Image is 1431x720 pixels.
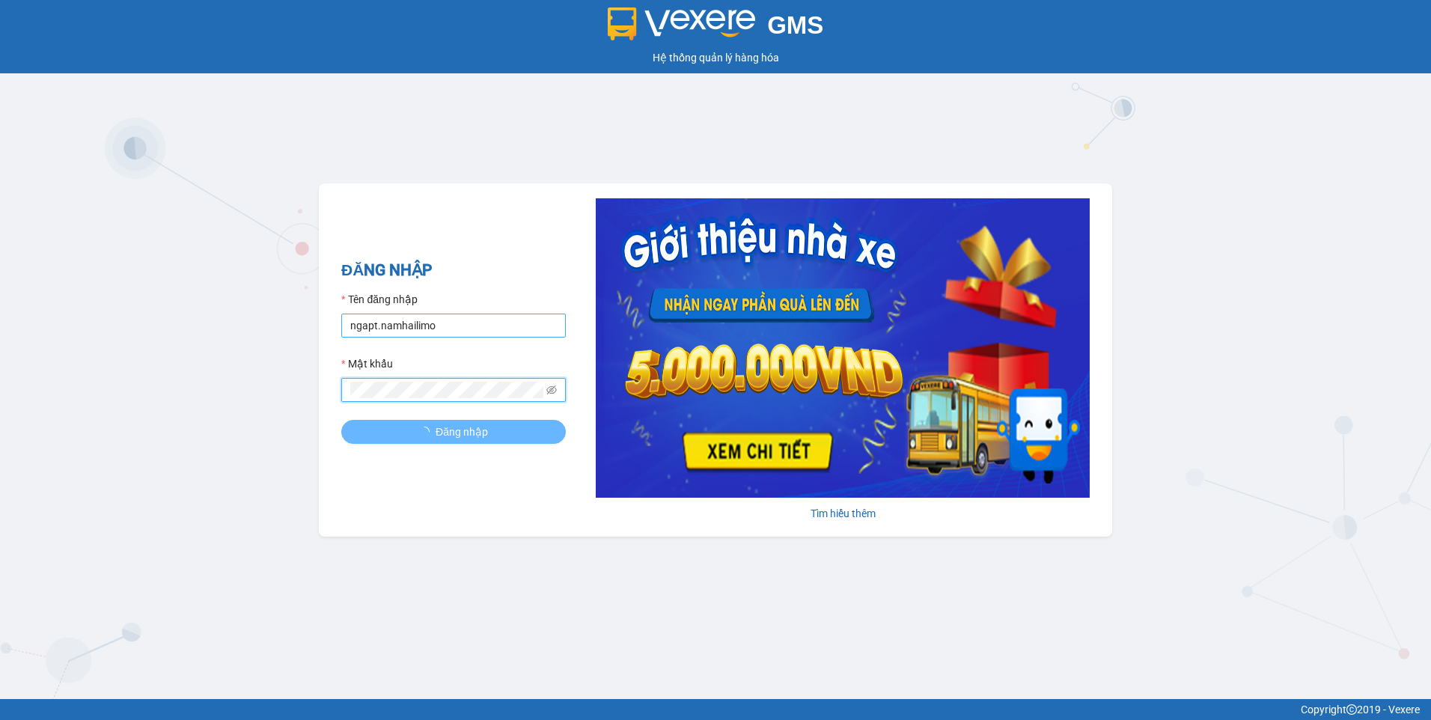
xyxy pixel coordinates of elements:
[350,382,543,398] input: Mật khẩu
[1346,704,1357,715] span: copyright
[341,314,566,338] input: Tên đăng nhập
[546,385,557,395] span: eye-invisible
[341,258,566,283] h2: ĐĂNG NHẬP
[596,198,1090,498] img: banner-0
[4,49,1427,66] div: Hệ thống quản lý hàng hóa
[11,701,1420,718] div: Copyright 2019 - Vexere
[341,356,393,372] label: Mật khẩu
[436,424,488,440] span: Đăng nhập
[608,7,756,40] img: logo 2
[419,427,436,437] span: loading
[596,505,1090,522] div: Tìm hiểu thêm
[767,11,823,39] span: GMS
[341,420,566,444] button: Đăng nhập
[608,22,824,34] a: GMS
[341,291,418,308] label: Tên đăng nhập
